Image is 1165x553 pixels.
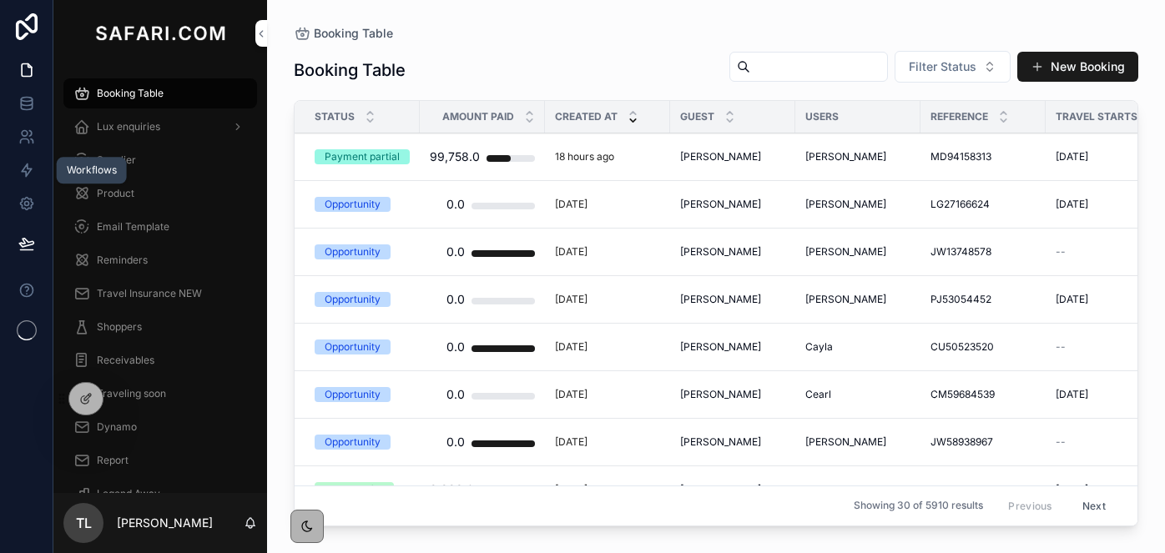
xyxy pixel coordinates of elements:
span: CM59684539 [930,388,995,401]
div: 0.0 [446,283,465,316]
span: Booking Table [314,25,393,42]
a: Opportunity [315,387,410,402]
a: Dynamo [63,412,257,442]
span: -- [1056,245,1066,259]
a: Booking Table [63,78,257,108]
a: [PERSON_NAME] [805,198,910,211]
a: -- [1056,435,1161,449]
span: Product [97,187,134,200]
div: 0.0 [446,330,465,364]
h1: Booking Table [294,58,406,82]
div: Opportunity [325,435,381,450]
a: [DATE] [555,340,660,354]
span: Legend Away [97,487,160,500]
span: [PERSON_NAME] [680,150,761,163]
a: [PERSON_NAME] [680,483,785,496]
span: Cayla [805,340,833,354]
span: [PERSON_NAME] [680,340,761,354]
a: Reminders [63,245,257,275]
span: JW58938967 [930,435,993,449]
a: [PERSON_NAME] [680,293,785,306]
div: Workflows [67,163,117,177]
span: Amount Paid [442,110,514,123]
a: [DATE] [1056,388,1161,401]
a: LG27166624 [930,198,1036,211]
a: Opportunity [315,339,410,354]
a: Email Template [63,212,257,242]
a: 0.0 [430,330,535,364]
span: Filter Status [909,58,976,75]
a: Legend Away [63,479,257,509]
a: JW58938967 [930,435,1036,449]
a: Cayla [805,340,910,354]
a: -- [1056,340,1161,354]
span: [PERSON_NAME] [805,293,886,306]
span: Status [315,110,355,123]
a: PJ53054452 [930,293,1036,306]
span: [PERSON_NAME] [680,435,761,449]
div: Opportunity [325,339,381,354]
span: [PERSON_NAME] [805,435,886,449]
a: Lindi [805,483,910,496]
span: Email Template [97,220,169,234]
span: [DATE] [1056,198,1088,211]
a: 2,228.0 [430,473,535,506]
a: [PERSON_NAME] [805,245,910,259]
a: [DATE] [1056,150,1161,163]
a: [DATE] [555,388,660,401]
span: JW13748578 [930,245,991,259]
div: Payment full [325,482,384,497]
a: LW83416781 [930,483,1036,496]
div: Opportunity [325,387,381,402]
a: JW13748578 [930,245,1036,259]
a: [PERSON_NAME] [680,245,785,259]
span: [PERSON_NAME] [805,150,886,163]
a: [PERSON_NAME] [680,198,785,211]
a: [PERSON_NAME] [805,293,910,306]
span: [DATE] [1056,150,1088,163]
span: Travel Starts [1056,110,1137,123]
span: Report [97,454,129,467]
div: scrollable content [53,67,267,493]
span: -- [1056,435,1066,449]
span: Reminders [97,254,148,267]
span: Lindi [805,483,828,496]
span: Booking Table [97,87,164,100]
p: [DATE] [555,198,588,211]
span: Dynamo [97,420,137,434]
span: Travel Insurance NEW [97,287,202,300]
img: App logo [92,20,229,47]
a: Opportunity [315,292,410,307]
p: [DATE] [555,340,588,354]
div: Opportunity [325,244,381,259]
span: Guest [680,110,714,123]
p: [PERSON_NAME] [117,515,213,531]
div: Opportunity [325,292,381,307]
a: [PERSON_NAME] [805,435,910,449]
a: 18 hours ago [555,150,660,163]
a: 0.0 [430,378,535,411]
button: New Booking [1017,52,1138,82]
div: 99,758.0 [430,140,480,173]
a: Product [63,178,257,209]
span: Supplier [97,153,136,167]
a: 0.0 [430,283,535,316]
a: Opportunity [315,244,410,259]
button: Next [1071,493,1117,519]
a: Opportunity [315,435,410,450]
p: [DATE] [555,293,588,306]
span: PJ53054452 [930,293,991,306]
span: [PERSON_NAME] [680,483,761,496]
p: [DATE] [555,245,588,259]
span: [PERSON_NAME] [680,388,761,401]
span: Reference [930,110,988,123]
a: Traveling soon [63,379,257,409]
a: Report [63,445,257,475]
a: Shoppers [63,312,257,342]
a: 99,758.0 [430,140,535,173]
span: CU50523520 [930,340,994,354]
p: [DATE] [555,435,588,449]
a: 0.0 [430,425,535,459]
span: [DATE] [1056,483,1088,496]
